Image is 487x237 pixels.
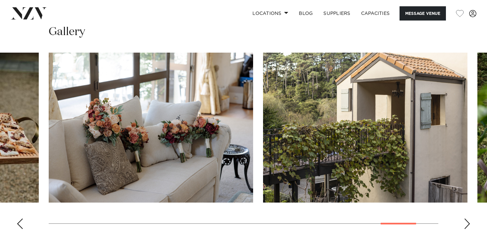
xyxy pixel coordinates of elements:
button: Message Venue [400,6,446,21]
a: Capacities [356,6,395,21]
swiper-slide: 19 / 20 [263,53,467,203]
img: nzv-logo.png [11,7,47,19]
swiper-slide: 18 / 20 [49,53,253,203]
h2: Gallery [49,24,85,39]
a: BLOG [294,6,318,21]
a: Locations [247,6,294,21]
a: SUPPLIERS [318,6,355,21]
